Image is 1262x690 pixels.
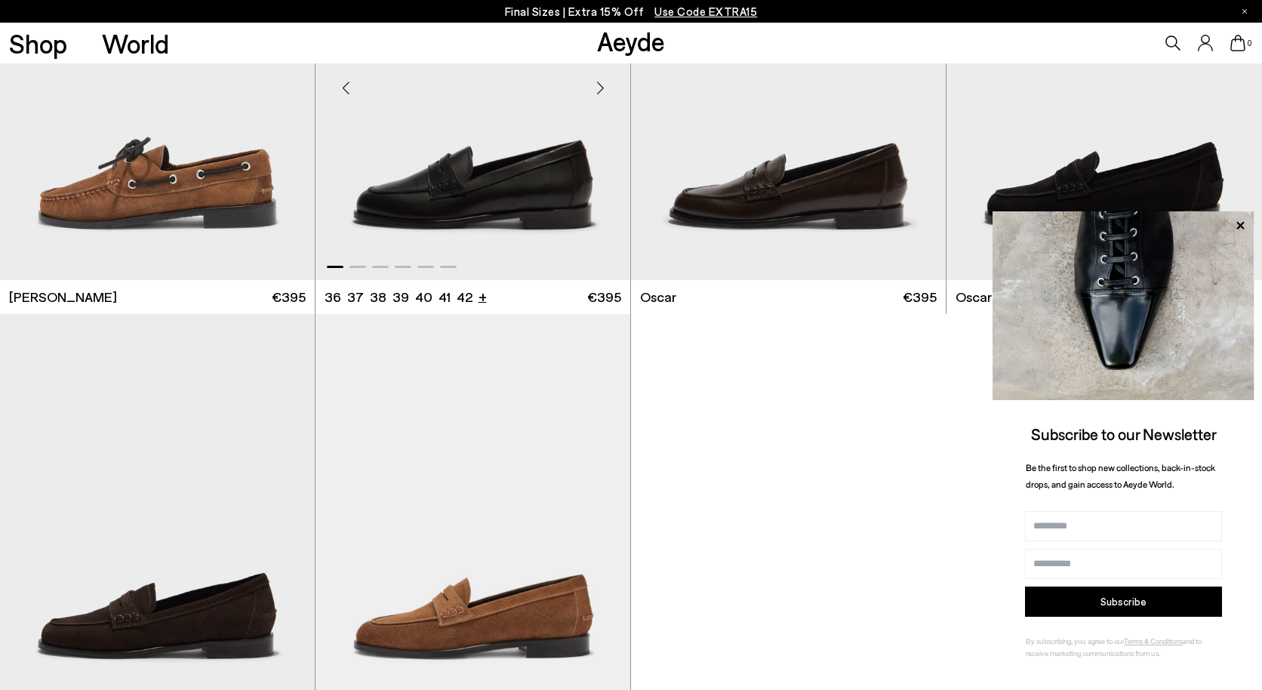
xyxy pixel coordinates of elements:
[1245,39,1253,48] span: 0
[325,288,468,306] ul: variant
[1031,424,1217,443] span: Subscribe to our Newsletter
[415,288,432,306] li: 40
[640,288,676,306] span: Oscar
[505,2,758,21] p: Final Sizes | Extra 15% Off
[272,288,306,306] span: €395
[631,280,946,314] a: Oscar €395
[323,66,368,111] div: Previous slide
[597,25,665,57] a: Aeyde
[102,30,169,57] a: World
[1025,587,1222,617] button: Subscribe
[993,211,1254,400] img: ca3f721fb6ff708a270709c41d776025.jpg
[654,5,757,18] span: Navigate to /collections/ss25-final-sizes
[1026,462,1215,490] span: Be the first to shop new collections, back-in-stock drops, and gain access to Aeyde World.
[439,288,451,306] li: 41
[1124,636,1183,645] a: Terms & Conditions
[479,286,487,306] li: +
[9,30,67,57] a: Shop
[370,288,386,306] li: 38
[315,280,630,314] a: 36 37 38 39 40 41 42 + €395
[956,288,992,306] span: Oscar
[1230,35,1245,51] a: 0
[325,288,341,306] li: 36
[587,288,621,306] span: €395
[392,288,409,306] li: 39
[457,288,472,306] li: 42
[9,288,117,306] span: [PERSON_NAME]
[577,66,623,111] div: Next slide
[1026,636,1124,645] span: By subscribing, you agree to our
[903,288,937,306] span: €395
[946,280,1262,314] a: Oscar €395
[347,288,364,306] li: 37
